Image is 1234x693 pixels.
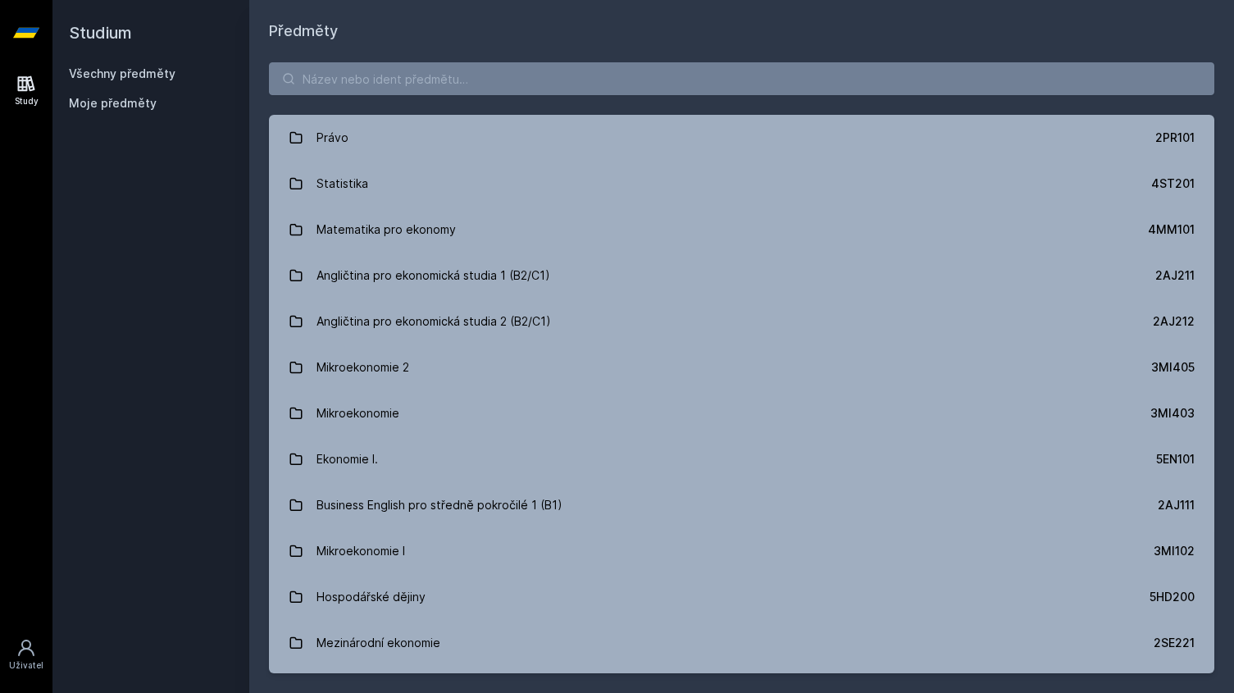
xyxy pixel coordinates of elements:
div: 2AJ211 [1155,267,1195,284]
div: Study [15,95,39,107]
a: Právo 2PR101 [269,115,1214,161]
input: Název nebo ident předmětu… [269,62,1214,95]
div: 5HD200 [1150,589,1195,605]
div: 4ST201 [1151,176,1195,192]
a: Angličtina pro ekonomická studia 1 (B2/C1) 2AJ211 [269,253,1214,299]
a: Ekonomie I. 5EN101 [269,436,1214,482]
a: Mezinárodní ekonomie 2SE221 [269,620,1214,666]
a: Matematika pro ekonomy 4MM101 [269,207,1214,253]
div: Hospodářské dějiny [316,581,426,613]
a: Všechny předměty [69,66,175,80]
a: Mikroekonomie I 3MI102 [269,528,1214,574]
div: Ekonomie I. [316,443,378,476]
div: Angličtina pro ekonomická studia 1 (B2/C1) [316,259,550,292]
div: 2SE221 [1154,635,1195,651]
span: Moje předměty [69,95,157,112]
div: Mikroekonomie [316,397,399,430]
div: 2PR101 [1155,130,1195,146]
div: Mikroekonomie I [316,535,405,568]
div: Právo [316,121,348,154]
a: Statistika 4ST201 [269,161,1214,207]
div: 3MI405 [1151,359,1195,376]
a: Mikroekonomie 3MI403 [269,390,1214,436]
div: Angličtina pro ekonomická studia 2 (B2/C1) [316,305,551,338]
a: Mikroekonomie 2 3MI405 [269,344,1214,390]
a: Uživatel [3,630,49,680]
div: Matematika pro ekonomy [316,213,456,246]
div: 2AJ111 [1158,497,1195,513]
div: Business English pro středně pokročilé 1 (B1) [316,489,562,522]
div: Mezinárodní ekonomie [316,627,440,659]
div: 5EN101 [1156,451,1195,467]
a: Study [3,66,49,116]
div: 3MI102 [1154,543,1195,559]
div: 2AJ212 [1153,313,1195,330]
div: Mikroekonomie 2 [316,351,409,384]
a: Business English pro středně pokročilé 1 (B1) 2AJ111 [269,482,1214,528]
div: Uživatel [9,659,43,672]
a: Angličtina pro ekonomická studia 2 (B2/C1) 2AJ212 [269,299,1214,344]
div: 3MI403 [1150,405,1195,422]
div: Statistika [316,167,368,200]
div: 4MM101 [1148,221,1195,238]
h1: Předměty [269,20,1214,43]
a: Hospodářské dějiny 5HD200 [269,574,1214,620]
